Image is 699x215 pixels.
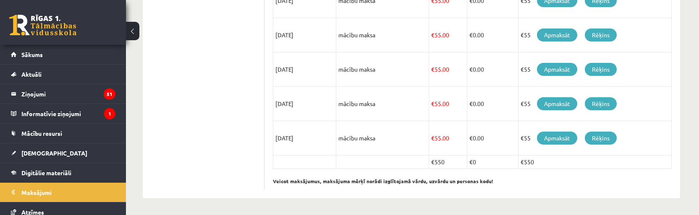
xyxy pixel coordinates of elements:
[21,70,42,78] span: Aktuāli
[273,178,493,184] b: Veicot maksājumus, maksājuma mērķī norādi izglītojamā vārdu, uzvārdu un personas kodu!
[585,63,617,76] a: Rēķins
[11,124,115,143] a: Mācību resursi
[537,97,577,110] a: Apmaksāt
[9,15,76,36] a: Rīgas 1. Tālmācības vidusskola
[518,87,672,121] td: €55
[11,143,115,163] a: [DEMOGRAPHIC_DATA]
[11,65,115,84] a: Aktuāli
[518,18,672,52] td: €55
[336,18,429,52] td: mācību maksa
[429,52,467,87] td: 55.00
[21,104,115,123] legend: Informatīvie ziņojumi
[518,52,672,87] td: €55
[585,132,617,145] a: Rēķins
[467,87,518,121] td: 0.00
[11,183,115,202] a: Maksājumi
[431,31,435,39] span: €
[429,18,467,52] td: 55.00
[467,52,518,87] td: 0.00
[467,121,518,155] td: 0.00
[469,65,473,73] span: €
[469,31,473,39] span: €
[273,87,336,121] td: [DATE]
[429,121,467,155] td: 55.00
[11,163,115,182] a: Digitālie materiāli
[21,130,62,137] span: Mācību resursi
[273,52,336,87] td: [DATE]
[429,155,467,169] td: €550
[467,18,518,52] td: 0.00
[11,45,115,64] a: Sākums
[21,183,115,202] legend: Maksājumi
[21,169,71,176] span: Digitālie materiāli
[469,134,473,142] span: €
[585,97,617,110] a: Rēķins
[104,88,115,100] i: 51
[537,28,577,41] a: Apmaksāt
[21,51,43,58] span: Sākums
[11,84,115,104] a: Ziņojumi51
[467,155,518,169] td: €0
[518,121,672,155] td: €55
[537,132,577,145] a: Apmaksāt
[431,134,435,142] span: €
[429,87,467,121] td: 55.00
[431,65,435,73] span: €
[585,28,617,41] a: Rēķins
[11,104,115,123] a: Informatīvie ziņojumi1
[518,155,672,169] td: €550
[336,87,429,121] td: mācību maksa
[336,52,429,87] td: mācību maksa
[537,63,577,76] a: Apmaksāt
[431,100,435,107] span: €
[21,84,115,104] legend: Ziņojumi
[273,121,336,155] td: [DATE]
[469,100,473,107] span: €
[21,149,87,157] span: [DEMOGRAPHIC_DATA]
[336,121,429,155] td: mācību maksa
[104,108,115,119] i: 1
[273,18,336,52] td: [DATE]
